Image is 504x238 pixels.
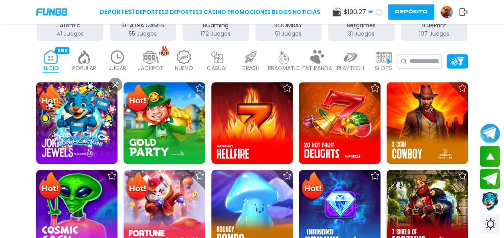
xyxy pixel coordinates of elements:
[124,171,150,202] img: Hot
[255,30,322,38] p: 51 Juegos
[207,64,228,73] p: CASUAL
[182,30,249,38] p: 172 Juegos
[344,7,373,17] span: $ 190.27
[204,8,226,16] a: CASINO
[376,50,392,64] img: slots_light.webp
[480,191,500,212] button: Contact customer service
[136,8,168,16] a: Deportes2
[401,21,468,30] p: BluePrint
[209,50,225,64] img: casual_light.webp
[72,64,96,73] p: POPULAR
[387,82,468,163] img: 3 Coin Cowboy
[99,7,134,17] a: Deportes1
[388,4,434,20] button: Depósito
[441,6,453,18] img: Avatar
[143,50,159,64] img: jackpot_light.webp
[227,8,271,16] a: Promociones
[110,30,176,38] p: 55 Juegos
[243,50,259,64] img: crash_light.webp
[124,83,150,114] img: Hot
[293,8,320,16] a: NOTICIAS
[276,50,292,64] img: pragmatic_light.webp
[37,30,103,38] p: 41 Juegos
[401,30,468,38] p: 107 Juegos
[302,64,332,73] p: FAT PANDA
[272,8,291,16] a: BLOGS
[375,64,392,73] p: SLOTS
[109,50,125,64] img: recent_light.webp
[159,45,169,56] img: hot
[300,171,326,202] img: Hot
[40,78,120,157] img: Image Link
[55,47,69,54] div: 9180
[480,123,500,144] button: Join telegram channel
[211,82,293,163] img: Hellfire
[480,214,500,234] div: Switch theme
[36,82,117,163] img: Joker's Jewels
[36,8,67,15] img: Company Logo
[176,50,192,64] img: new_light.webp
[110,21,176,30] p: BELATRA GAMES
[299,82,380,163] img: 20 Hot Fruit Delights
[138,64,164,73] p: JACKPOT
[37,21,103,30] p: Atomic
[480,146,500,167] button: scroll up
[43,64,59,73] p: INICIO
[170,8,202,16] a: Deportes3
[328,30,395,38] p: 31 Juegos
[175,64,193,73] p: NUEVO
[337,64,364,73] p: PLAYTECH
[123,82,205,163] img: Gold Party
[255,21,322,30] p: BOOMBAY
[76,50,92,64] img: popular_light.webp
[309,50,325,64] img: fat_panda_light.webp
[328,21,395,30] p: Betgames
[182,21,249,30] p: BGaming
[342,50,358,64] img: playtech_light.webp
[43,50,59,64] img: home_active.webp
[37,171,63,202] img: Hot
[440,6,459,18] a: Avatar
[268,64,300,73] p: PRAGMATIC
[450,57,464,66] img: Platform Filter
[109,64,126,73] p: JUGAR
[241,64,259,73] p: CRASH
[480,169,500,190] button: Join telegram
[37,83,63,114] img: Hot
